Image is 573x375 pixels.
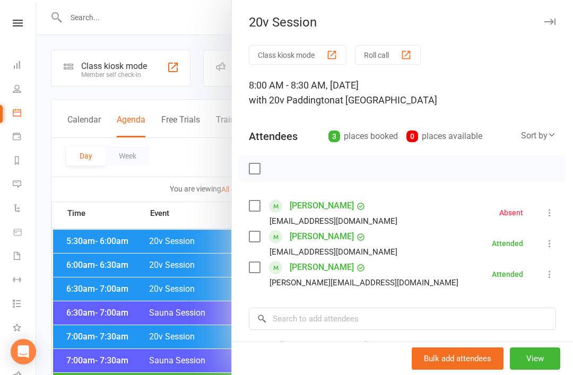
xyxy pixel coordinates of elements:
div: [EMAIL_ADDRESS][DOMAIN_NAME] [270,214,397,228]
a: People [13,78,37,102]
div: 3 [328,130,340,142]
a: Payments [13,126,37,150]
button: View [510,347,560,370]
a: Calendar [13,102,37,126]
div: [EMAIL_ADDRESS][DOMAIN_NAME] [270,245,397,259]
button: Roll call [355,45,421,65]
div: Absent [499,209,523,216]
button: Class kiosk mode [249,45,346,65]
span: (closed: event finished) [279,340,368,350]
div: Attendees [249,129,298,144]
div: [PERSON_NAME][EMAIL_ADDRESS][DOMAIN_NAME] [270,276,458,290]
div: 8:00 AM - 8:30 AM, [DATE] [249,78,556,108]
div: Attended [492,271,523,278]
div: Waitlist [249,338,384,353]
div: places available [406,129,482,144]
input: Search to add attendees [249,308,556,330]
span: at [GEOGRAPHIC_DATA] [335,94,437,106]
button: Bulk add attendees [412,347,503,370]
div: Open Intercom Messenger [11,339,36,364]
div: 0 [406,130,418,142]
div: Attended [492,240,523,247]
a: [PERSON_NAME] [290,259,354,276]
div: places booked [328,129,398,144]
a: What's New [13,317,37,341]
a: [PERSON_NAME] [290,197,354,214]
a: Product Sales [13,221,37,245]
a: Reports [13,150,37,173]
div: 20v Session [232,15,573,30]
a: [PERSON_NAME] [290,228,354,245]
span: with 20v Paddington [249,94,335,106]
div: 0/2 [370,338,384,353]
div: Sort by [521,129,556,143]
a: Dashboard [13,54,37,78]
